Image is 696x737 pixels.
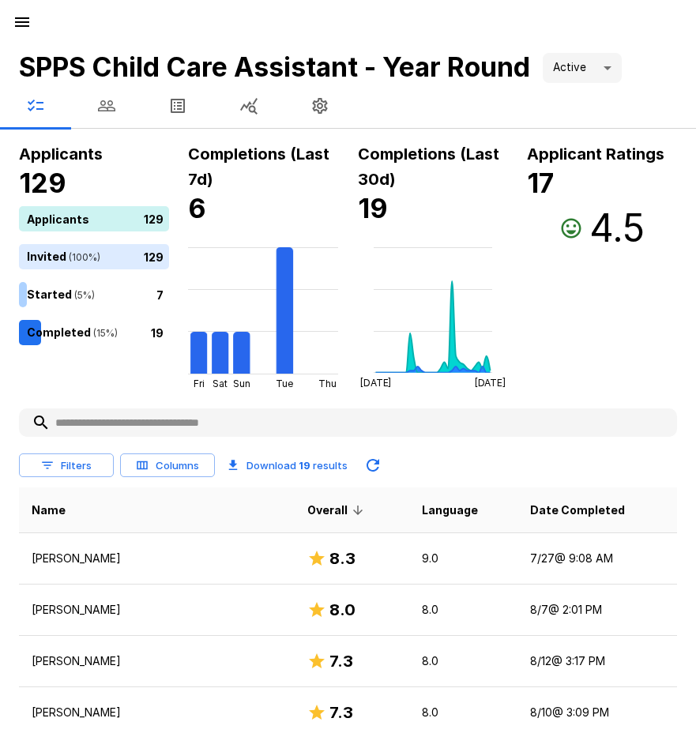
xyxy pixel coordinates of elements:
[422,705,505,720] p: 8.0
[19,145,103,164] b: Applicants
[194,378,205,389] tspan: Fri
[32,551,282,566] p: [PERSON_NAME]
[329,597,356,622] h6: 8.0
[221,449,354,481] button: Download 19 results
[151,324,164,340] p: 19
[318,378,337,389] tspan: Thu
[19,167,66,199] b: 129
[307,501,368,520] span: Overall
[357,449,389,481] button: Updated Today - 9:55 AM
[144,210,164,227] p: 129
[299,459,310,472] b: 19
[589,206,645,250] h3: 4.5
[517,533,677,585] td: 7/27 @ 9:08 AM
[474,377,506,389] tspan: [DATE]
[517,636,677,687] td: 8/12 @ 3:17 PM
[213,378,228,389] tspan: Sat
[32,501,66,520] span: Name
[517,585,677,636] td: 8/7 @ 2:01 PM
[188,145,329,189] b: Completions (Last 7d)
[422,653,505,669] p: 8.0
[358,145,499,189] b: Completions (Last 30d)
[32,653,282,669] p: [PERSON_NAME]
[19,51,530,83] b: SPPS Child Care Assistant - Year Round
[277,378,294,389] tspan: Tue
[329,700,353,725] h6: 7.3
[144,248,164,265] p: 129
[329,546,356,571] h6: 8.3
[120,453,215,478] button: Columns
[233,378,250,389] tspan: Sun
[358,192,388,224] b: 19
[543,53,622,83] div: Active
[329,649,353,674] h6: 7.3
[188,192,206,224] b: 6
[32,602,282,618] p: [PERSON_NAME]
[422,551,505,566] p: 9.0
[19,453,114,478] button: Filters
[527,145,664,164] b: Applicant Ratings
[32,705,282,720] p: [PERSON_NAME]
[359,377,391,389] tspan: [DATE]
[422,602,505,618] p: 8.0
[156,286,164,303] p: 7
[422,501,478,520] span: Language
[530,501,625,520] span: Date Completed
[527,167,554,199] b: 17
